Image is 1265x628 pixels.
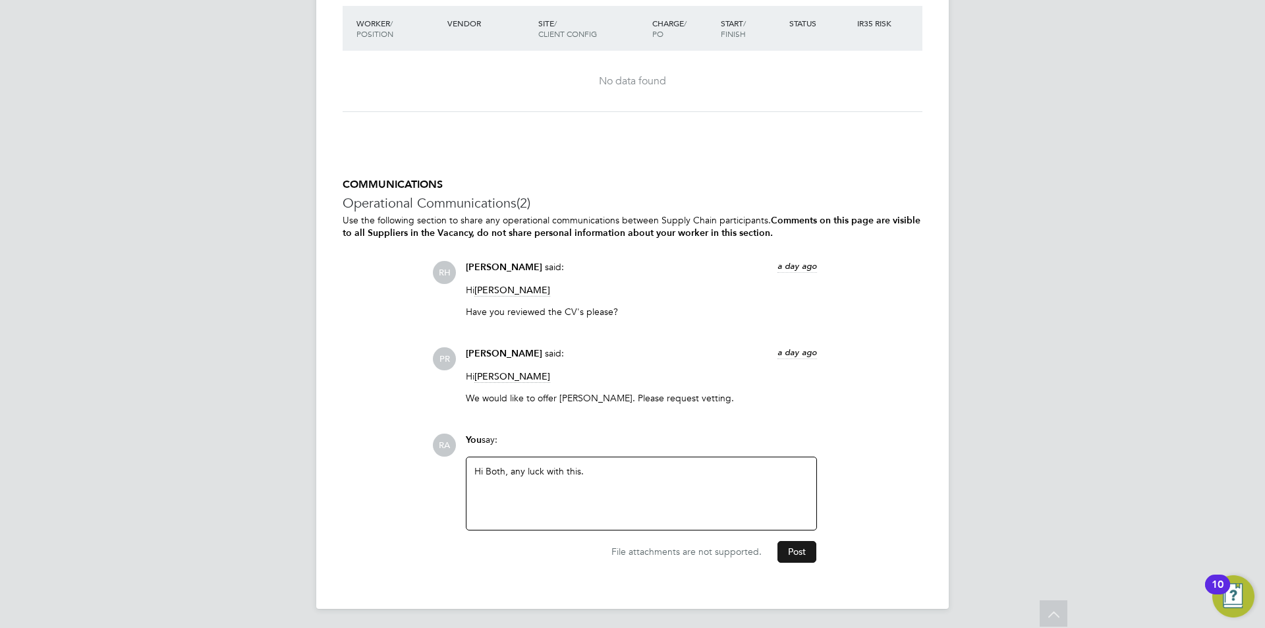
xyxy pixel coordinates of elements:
span: [PERSON_NAME] [466,348,542,359]
div: Hi Both, any luck with this. [474,465,808,522]
div: 10 [1212,585,1223,602]
span: RA [433,434,456,457]
h3: Operational Communications [343,194,922,212]
div: Worker [353,11,444,45]
span: / PO [652,18,687,39]
span: a day ago [777,260,817,271]
button: Post [777,541,816,562]
span: [PERSON_NAME] [474,284,550,297]
span: RH [433,261,456,284]
p: Have you reviewed the CV's please? [466,306,817,318]
span: said: [545,347,564,359]
span: [PERSON_NAME] [466,262,542,273]
p: We would like to offer [PERSON_NAME]. Please request vetting. [466,392,817,404]
div: IR35 Risk [854,11,899,35]
b: Comments on this page are visible to all Suppliers in the Vacancy, do not share personal informat... [343,215,920,239]
div: say: [466,434,817,457]
span: PR [433,347,456,370]
h5: COMMUNICATIONS [343,178,922,192]
span: / Position [356,18,393,39]
button: Open Resource Center, 10 new notifications [1212,575,1254,617]
div: Site [535,11,649,45]
span: File attachments are not supported. [611,546,762,557]
p: Hi [466,370,817,382]
p: Hi [466,284,817,296]
span: You [466,434,482,445]
p: Use the following section to share any operational communications between Supply Chain participants. [343,214,922,239]
div: Charge [649,11,717,45]
div: Status [786,11,855,35]
span: said: [545,261,564,273]
div: Start [717,11,786,45]
div: Vendor [444,11,535,35]
span: a day ago [777,347,817,358]
span: / Client Config [538,18,597,39]
div: No data found [356,74,909,88]
span: (2) [517,194,530,212]
span: [PERSON_NAME] [474,370,550,383]
span: / Finish [721,18,746,39]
